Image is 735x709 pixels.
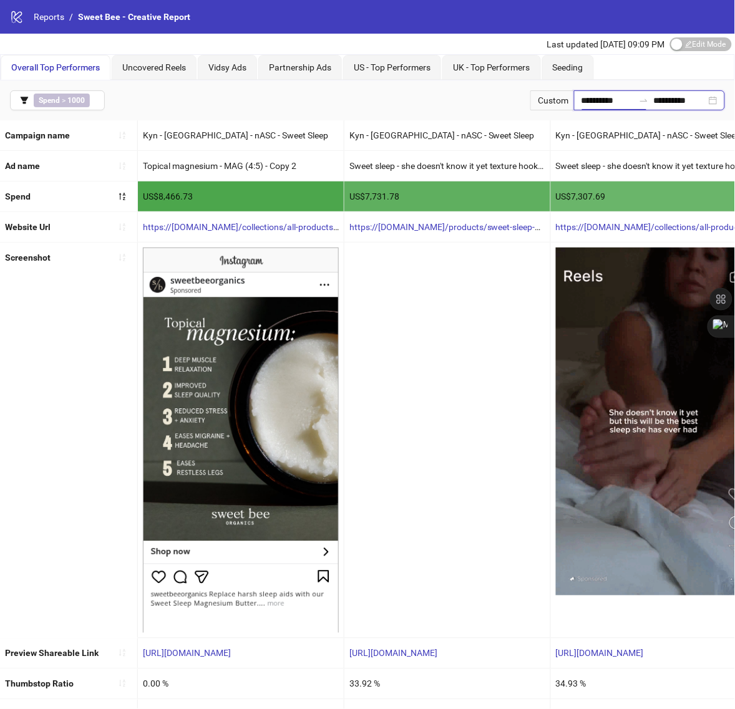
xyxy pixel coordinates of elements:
a: [URL][DOMAIN_NAME] [143,649,231,658]
b: Thumbstop Ratio [5,679,74,689]
div: US$8,466.73 [138,181,344,211]
div: Kyn - [GEOGRAPHIC_DATA] - nASC - Sweet Sleep [344,120,550,150]
span: sort-ascending [118,223,127,231]
div: 33.92 % [344,669,550,699]
b: Spend [39,96,60,105]
div: 0.00 % [138,669,344,699]
span: Seeding [553,62,583,72]
a: [URL][DOMAIN_NAME] [556,649,644,658]
span: Sweet Bee - Creative Report [78,12,190,22]
div: Custom [530,90,574,110]
div: US$7,731.78 [344,181,550,211]
span: Last updated [DATE] 09:09 PM [547,39,665,49]
b: Campaign name [5,130,70,140]
a: [URL][DOMAIN_NAME] [349,649,437,658]
b: Screenshot [5,253,51,263]
span: swap-right [639,95,649,105]
span: sort-descending [118,192,127,201]
button: Spend > 1000 [10,90,105,110]
span: filter [20,96,29,105]
b: Preview Shareable Link [5,649,99,658]
span: to [639,95,649,105]
span: US - Top Performers [354,62,431,72]
span: sort-ascending [118,649,127,657]
span: sort-ascending [118,679,127,688]
div: Kyn - [GEOGRAPHIC_DATA] - nASC - Sweet Sleep [138,120,344,150]
b: Spend [5,191,31,201]
li: / [69,10,73,24]
div: Sweet sleep - she doesn't know it yet texture hook - 9:16 reel.MOV - Copy [344,151,550,181]
span: Vidsy Ads [208,62,246,72]
b: Ad name [5,161,40,171]
span: UK - Top Performers [453,62,530,72]
b: 1000 [67,96,85,105]
span: Partnership Ads [269,62,331,72]
img: Screenshot 120233542586090561 [143,248,339,632]
span: sort-ascending [118,162,127,170]
div: Topical magnesium - MAG (4:5) - Copy 2 [138,151,344,181]
a: Reports [31,10,67,24]
span: sort-ascending [118,253,127,262]
span: > [34,94,90,107]
span: Uncovered Reels [122,62,186,72]
span: Overall Top Performers [11,62,100,72]
span: sort-ascending [118,131,127,140]
b: Website Url [5,222,51,232]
